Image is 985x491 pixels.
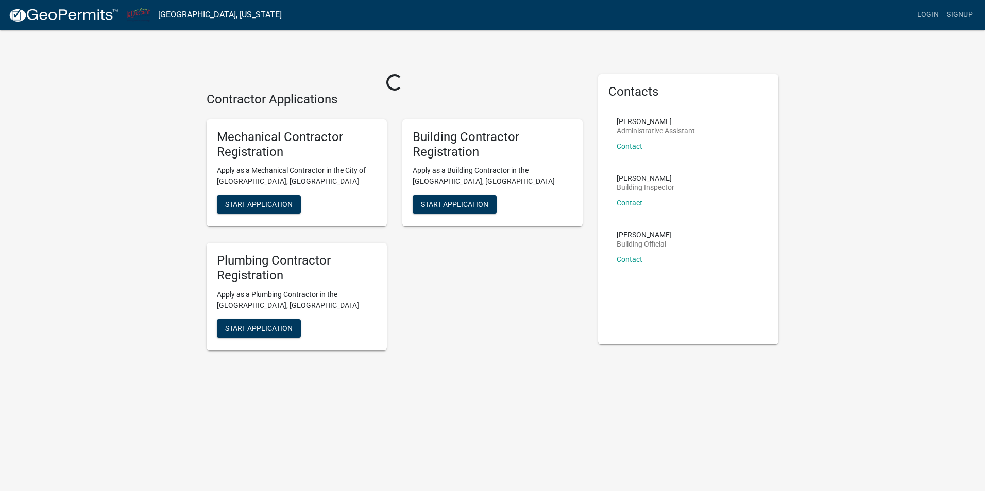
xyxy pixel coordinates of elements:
wm-workflow-list-section: Contractor Applications [207,92,583,359]
button: Start Application [217,195,301,214]
h5: Mechanical Contractor Registration [217,130,377,160]
img: City of La Crescent, Minnesota [127,8,150,22]
p: Administrative Assistant [617,127,695,134]
span: Start Application [225,324,293,332]
p: [PERSON_NAME] [617,118,695,125]
h4: Contractor Applications [207,92,583,107]
h5: Plumbing Contractor Registration [217,253,377,283]
h5: Building Contractor Registration [413,130,572,160]
p: Apply as a Building Contractor in the [GEOGRAPHIC_DATA], [GEOGRAPHIC_DATA] [413,165,572,187]
p: Building Inspector [617,184,674,191]
a: Contact [617,255,642,264]
span: Start Application [225,200,293,208]
a: [GEOGRAPHIC_DATA], [US_STATE] [158,6,282,24]
button: Start Application [217,319,301,338]
p: Apply as a Plumbing Contractor in the [GEOGRAPHIC_DATA], [GEOGRAPHIC_DATA] [217,289,377,311]
a: Contact [617,142,642,150]
button: Start Application [413,195,497,214]
a: Signup [943,5,977,25]
h5: Contacts [608,84,768,99]
a: Login [913,5,943,25]
a: Contact [617,199,642,207]
p: [PERSON_NAME] [617,174,674,182]
p: Apply as a Mechanical Contractor in the City of [GEOGRAPHIC_DATA], [GEOGRAPHIC_DATA] [217,165,377,187]
span: Start Application [421,200,488,208]
p: Building Official [617,240,672,248]
p: [PERSON_NAME] [617,231,672,238]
